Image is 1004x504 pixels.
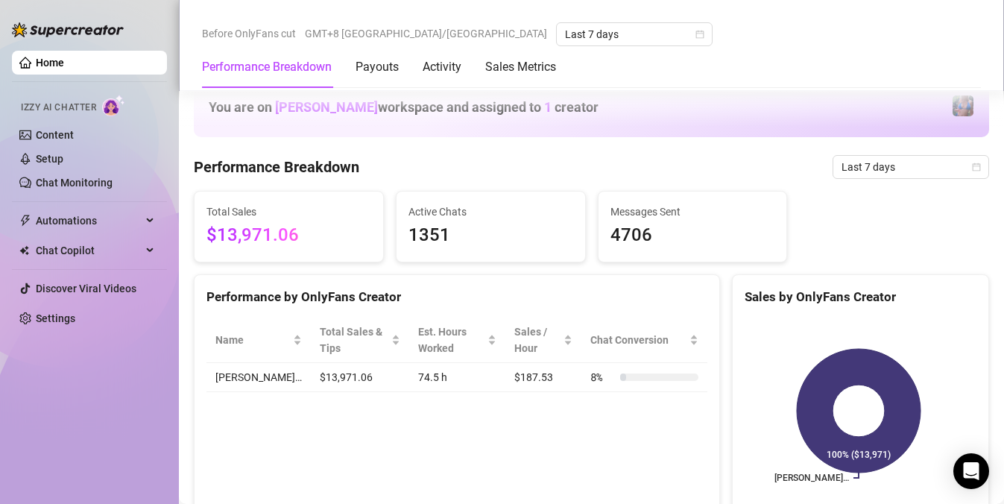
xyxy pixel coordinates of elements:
[774,473,849,483] text: [PERSON_NAME]…
[21,101,96,115] span: Izzy AI Chatter
[953,453,989,489] div: Open Intercom Messenger
[206,318,311,363] th: Name
[19,215,31,227] span: thunderbolt
[590,332,686,348] span: Chat Conversion
[19,245,29,256] img: Chat Copilot
[590,369,614,385] span: 8 %
[514,324,561,356] span: Sales / Hour
[206,287,707,307] div: Performance by OnlyFans Creator
[36,177,113,189] a: Chat Monitoring
[36,283,136,294] a: Discover Viral Videos
[202,22,296,45] span: Before OnlyFans cut
[418,324,485,356] div: Est. Hours Worked
[581,318,707,363] th: Chat Conversion
[544,99,552,115] span: 1
[565,23,704,45] span: Last 7 days
[695,30,704,39] span: calendar
[408,221,573,250] span: 1351
[202,58,332,76] div: Performance Breakdown
[305,22,547,45] span: GMT+8 [GEOGRAPHIC_DATA]/[GEOGRAPHIC_DATA]
[311,318,409,363] th: Total Sales & Tips
[505,363,581,392] td: $187.53
[12,22,124,37] img: logo-BBDzfeDw.svg
[206,204,371,220] span: Total Sales
[356,58,399,76] div: Payouts
[206,221,371,250] span: $13,971.06
[311,363,409,392] td: $13,971.06
[953,95,973,116] img: Jaylie
[36,129,74,141] a: Content
[745,287,976,307] div: Sales by OnlyFans Creator
[610,221,775,250] span: 4706
[408,204,573,220] span: Active Chats
[194,157,359,177] h4: Performance Breakdown
[215,332,290,348] span: Name
[972,163,981,171] span: calendar
[36,312,75,324] a: Settings
[102,95,125,116] img: AI Chatter
[485,58,556,76] div: Sales Metrics
[610,204,775,220] span: Messages Sent
[423,58,461,76] div: Activity
[36,209,142,233] span: Automations
[505,318,581,363] th: Sales / Hour
[36,57,64,69] a: Home
[36,153,63,165] a: Setup
[209,99,599,116] h1: You are on workspace and assigned to creator
[409,363,506,392] td: 74.5 h
[275,99,378,115] span: [PERSON_NAME]
[842,156,980,178] span: Last 7 days
[36,239,142,262] span: Chat Copilot
[320,324,388,356] span: Total Sales & Tips
[206,363,311,392] td: [PERSON_NAME]…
